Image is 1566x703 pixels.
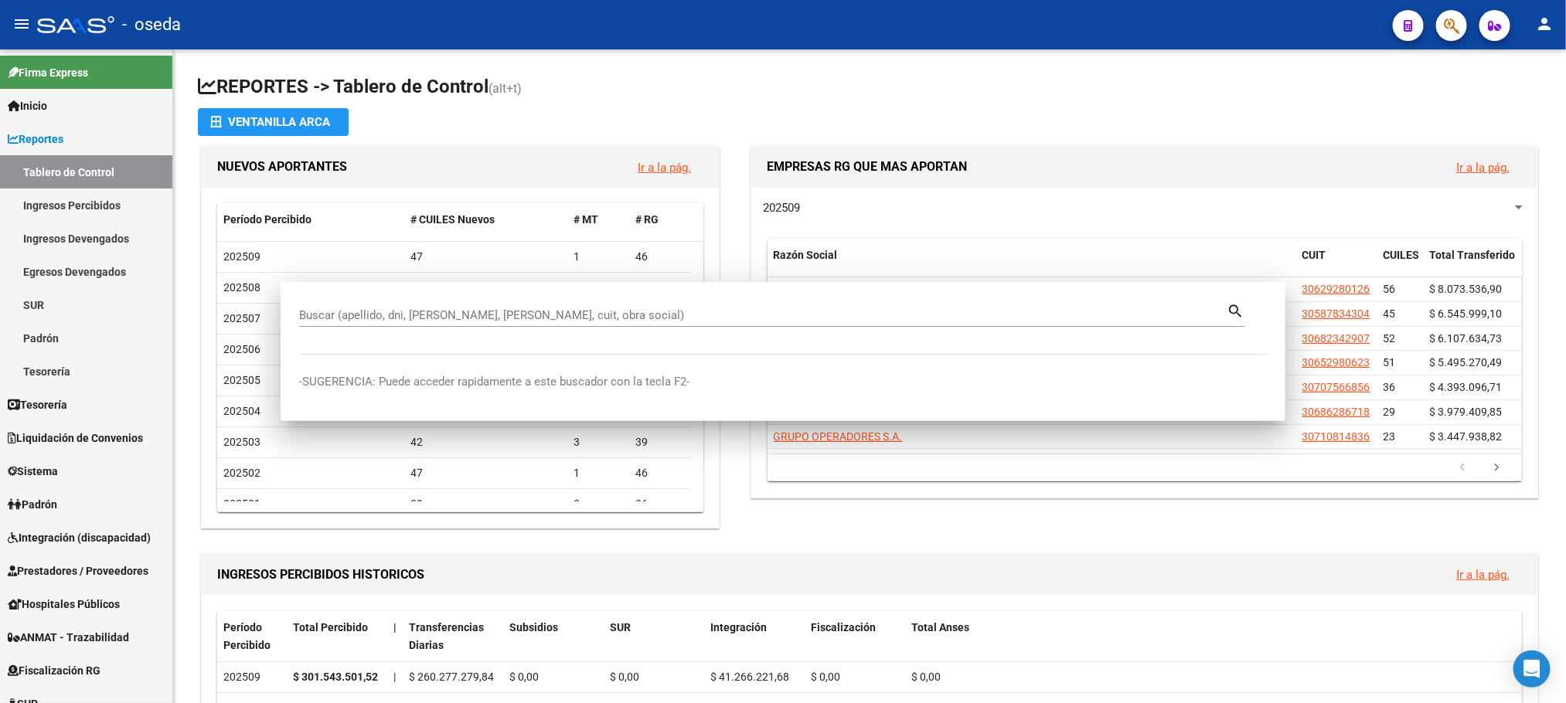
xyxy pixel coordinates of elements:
span: # MT [574,213,598,226]
span: 30707566856 [1302,381,1370,393]
div: 39 [410,495,562,513]
span: Inicio [8,97,47,114]
datatable-header-cell: # MT [567,203,629,236]
span: Fiscalización [811,621,876,633]
span: Prestadores / Proveedores [8,562,148,579]
span: CUILES [1384,249,1420,261]
span: (alt+t) [489,81,522,96]
span: $ 6.545.999,10 [1430,307,1503,320]
div: Open Intercom Messenger [1513,650,1551,688]
span: 30710814836 [1302,430,1370,443]
datatable-header-cell: # CUILES Nuevos [404,203,568,236]
div: 1 [574,248,623,266]
span: 202509 [223,250,260,263]
span: $ 0,00 [509,671,539,683]
span: CUIT [1302,249,1326,261]
datatable-header-cell: Razón Social [768,239,1296,290]
div: 47 [410,279,562,297]
span: 51 [1384,356,1396,368]
span: SUR [610,621,631,633]
span: 202509 [763,201,800,215]
span: 29 [1384,406,1396,418]
datatable-header-cell: SUR [604,611,704,662]
span: $ 4.393.096,71 [1430,381,1503,393]
datatable-header-cell: Integración [704,611,805,662]
datatable-header-cell: Total Transferido [1424,239,1532,290]
span: GRUPO OPERADORES S.A. [774,430,903,443]
datatable-header-cell: Transferencias Diarias [403,611,503,662]
span: Integración [710,621,767,633]
span: Padrón [8,496,57,513]
span: 202503 [223,436,260,448]
span: Total Anses [911,621,969,633]
div: Ventanilla ARCA [210,108,336,136]
a: Ir a la pág. [638,161,691,175]
div: 47 [410,248,562,266]
h1: REPORTES -> Tablero de Control [198,74,1541,101]
a: go to next page [1483,460,1512,477]
span: NUEVOS APORTANTES [217,159,347,174]
datatable-header-cell: # RG [629,203,691,236]
span: $ 0,00 [911,671,941,683]
span: 52 [1384,332,1396,345]
span: 30629280126 [1302,283,1370,295]
span: 202508 [223,281,260,294]
datatable-header-cell: | [387,611,403,662]
div: 39 [635,433,685,451]
datatable-header-cell: Total Percibido [287,611,387,662]
span: Subsidios [509,621,558,633]
span: 23 [1384,430,1396,443]
div: 36 [635,495,685,513]
div: 4 [574,279,623,297]
datatable-header-cell: Período Percibido [217,203,404,236]
span: $ 6.107.634,73 [1430,332,1503,345]
div: 47 [410,464,562,482]
span: Firma Express [8,64,88,81]
span: Integración (discapacidad) [8,529,151,546]
span: # RG [635,213,659,226]
span: Total Transferido [1430,249,1516,261]
span: EMPRESAS RG QUE MAS APORTAN [767,159,967,174]
span: $ 0,00 [610,671,639,683]
span: Hospitales Públicos [8,596,120,613]
datatable-header-cell: CUIT [1296,239,1377,290]
span: INGRESOS PERCIBIDOS HISTORICOS [217,567,424,582]
mat-icon: search [1227,301,1244,319]
span: 202501 [223,498,260,510]
span: $ 3.447.938,82 [1430,430,1503,443]
span: 30652980623 [1302,356,1370,368]
mat-icon: person [1535,15,1554,33]
mat-icon: menu [12,15,31,33]
span: 202505 [223,374,260,386]
span: Fiscalización RG [8,662,100,679]
span: Período Percibido [223,621,271,651]
div: 1 [574,464,623,482]
span: ANMAT - Trazabilidad [8,629,129,646]
span: 30686286718 [1302,406,1370,418]
span: $ 260.277.279,84 [409,671,494,683]
a: go to previous page [1449,460,1478,477]
span: 202504 [223,405,260,417]
span: | [393,621,397,633]
span: Reportes [8,131,63,148]
span: 30587834304 [1302,307,1370,320]
span: Total Percibido [293,621,368,633]
datatable-header-cell: Total Anses [905,611,1520,662]
strong: $ 301.543.501,52 [293,671,378,683]
p: -SUGERENCIA: Puede acceder rapidamente a este buscador con la tecla F2- [299,373,1267,391]
span: 202506 [223,343,260,355]
span: 36 [1384,381,1396,393]
span: 30682342907 [1302,332,1370,345]
span: 202502 [223,467,260,479]
div: 202509 [223,668,281,686]
span: 56 [1384,283,1396,295]
span: Período Percibido [223,213,311,226]
datatable-header-cell: Subsidios [503,611,604,662]
datatable-header-cell: Período Percibido [217,611,287,662]
div: 3 [574,433,623,451]
span: Liquidación de Convenios [8,430,143,447]
span: Sistema [8,463,58,480]
span: # CUILES Nuevos [410,213,495,226]
span: $ 3.979.409,85 [1430,406,1503,418]
span: Transferencias Diarias [409,621,484,651]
